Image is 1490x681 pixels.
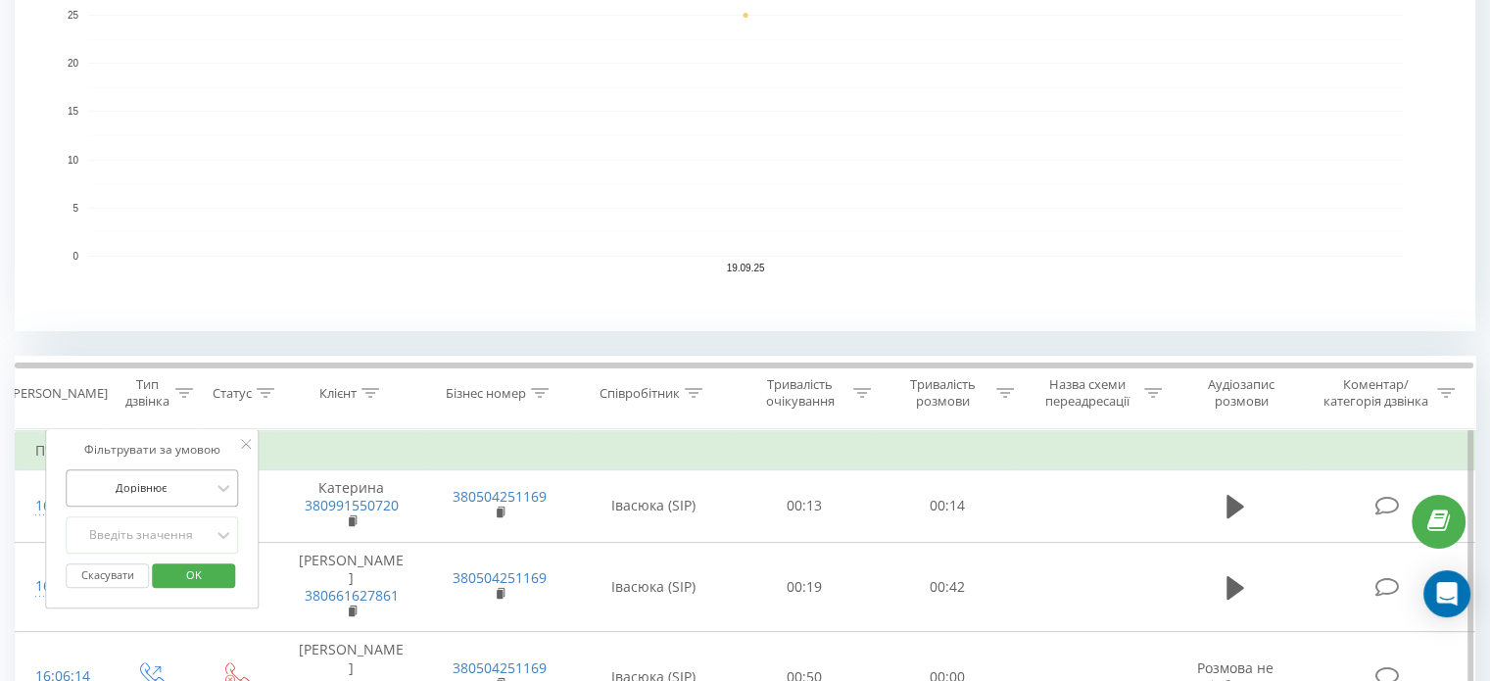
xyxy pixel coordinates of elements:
a: 380504251169 [453,487,547,506]
td: Івасюка (SIP) [574,470,734,543]
td: Катерина [277,470,425,543]
div: Співробітник [600,385,680,402]
a: 380504251169 [453,658,547,677]
div: Введіть значення [72,527,211,543]
td: 00:19 [734,542,876,632]
div: Тривалість розмови [893,376,991,410]
div: Бізнес номер [446,385,526,402]
div: Назва схеми переадресації [1036,376,1139,410]
div: Open Intercom Messenger [1423,570,1470,617]
text: 10 [68,155,79,166]
button: OK [152,563,235,588]
div: [PERSON_NAME] [9,385,108,402]
text: 25 [68,10,79,21]
text: 15 [68,107,79,118]
div: 16:09:16 [35,567,87,606]
div: Тривалість очікування [751,376,849,410]
text: 5 [72,203,78,214]
div: Коментар/категорія дзвінка [1318,376,1432,410]
td: П’ятниця, 19 Вересня 2025 [16,431,1475,470]
text: 20 [68,58,79,69]
a: 380991550720 [305,496,399,514]
td: 00:14 [876,470,1018,543]
div: Тип дзвінка [123,376,169,410]
a: 380661627861 [305,586,399,605]
button: Скасувати [66,563,149,588]
a: 380504251169 [453,568,547,587]
text: 19.09.25 [727,263,765,273]
div: Статус [213,385,252,402]
td: [PERSON_NAME] [277,542,425,632]
td: 00:42 [876,542,1018,632]
div: 16:25:51 [35,487,87,525]
text: 0 [72,251,78,262]
div: Клієнт [319,385,357,402]
td: 00:13 [734,470,876,543]
td: Івасюка (SIP) [574,542,734,632]
span: OK [167,559,221,590]
div: Аудіозапис розмови [1184,376,1299,410]
div: Фільтрувати за умовою [66,440,238,460]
